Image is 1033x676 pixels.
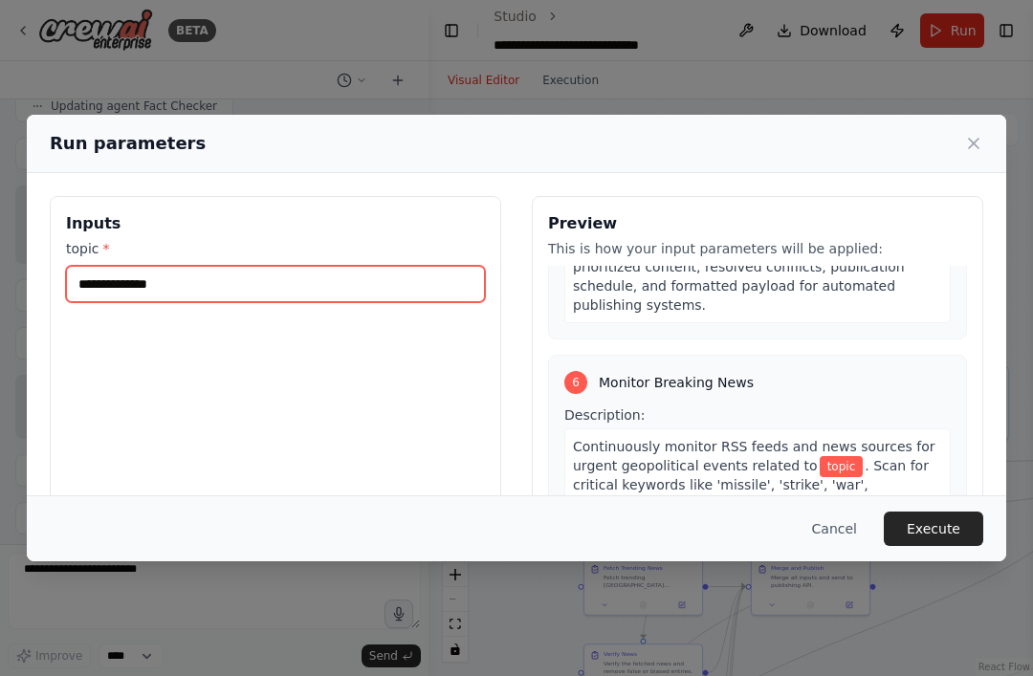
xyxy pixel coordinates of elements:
span: Description: [564,407,645,423]
h2: Run parameters [50,130,206,157]
span: Continuously monitor RSS feeds and news sources for urgent geopolitical events related to [573,439,935,473]
button: Cancel [797,512,872,546]
span: Monitor Breaking News [599,373,754,392]
label: topic [66,239,485,258]
h3: Preview [548,212,967,235]
button: Execute [884,512,983,546]
span: . Scan for critical keywords like 'missile', 'strike', 'war', 'resignation', 'terror', 'attack', ... [573,458,929,550]
h3: Inputs [66,212,485,235]
p: This is how your input parameters will be applied: [548,239,967,258]
div: 6 [564,371,587,394]
span: Variable: topic [820,456,864,477]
